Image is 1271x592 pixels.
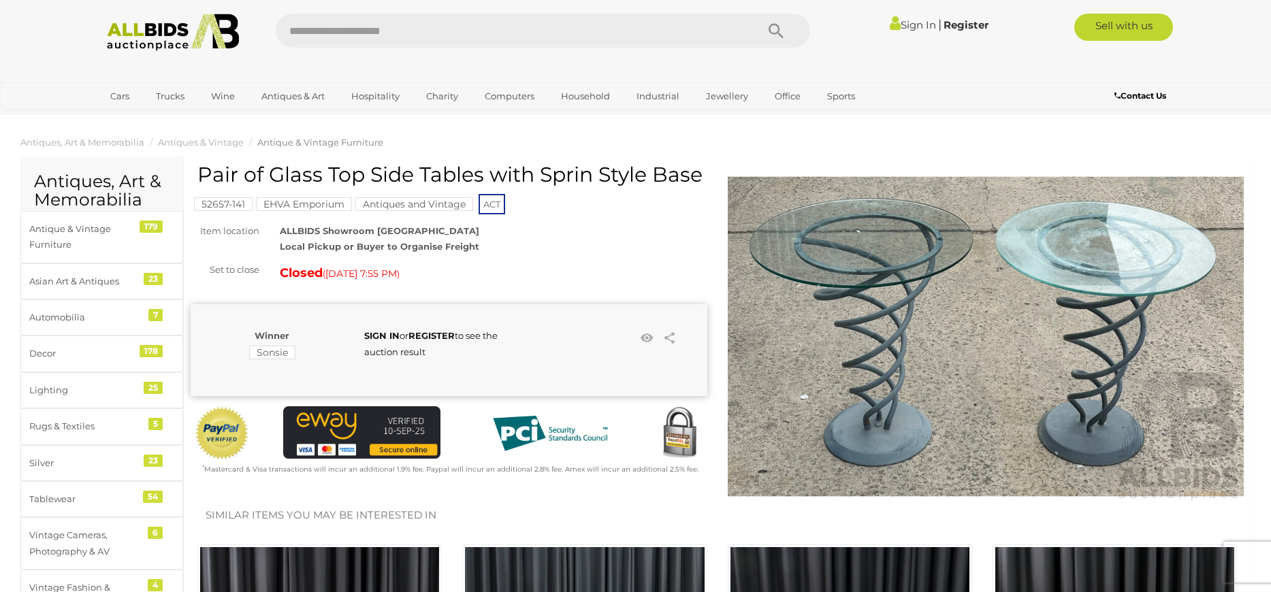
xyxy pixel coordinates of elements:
h2: Antiques, Art & Memorabilia [34,172,170,210]
a: Sports [818,85,864,108]
a: Sell with us [1074,14,1173,41]
a: Contact Us [1114,88,1170,103]
div: 5 [148,418,163,430]
li: Watch this item [637,328,658,348]
div: Item location [180,223,270,239]
strong: Closed [280,265,323,280]
a: Household [552,85,619,108]
a: Sign In [890,18,936,31]
mark: 52657-141 [194,197,253,211]
img: Allbids.com.au [99,14,247,51]
a: Computers [476,85,543,108]
div: 54 [143,491,163,503]
a: Trucks [147,85,193,108]
mark: EHVA Emporium [256,197,352,211]
a: Hospitality [342,85,408,108]
a: Jewellery [697,85,757,108]
button: Search [742,14,810,48]
strong: ALLBIDS Showroom [GEOGRAPHIC_DATA] [280,225,479,236]
a: Cars [101,85,138,108]
a: Antiques & Vintage [158,137,244,148]
div: 6 [148,527,163,539]
div: 7 [148,309,163,321]
a: Antique & Vintage Furniture [257,137,383,148]
span: or to see the auction result [364,330,498,357]
a: Industrial [628,85,688,108]
img: Secured by Rapid SSL [652,406,707,461]
a: Register [944,18,988,31]
img: PCI DSS compliant [482,406,618,461]
div: Automobilia [29,310,142,325]
a: [GEOGRAPHIC_DATA] [101,108,216,130]
a: Antique & Vintage Furniture 179 [20,211,183,263]
div: 25 [144,382,163,394]
span: ACT [479,194,505,214]
div: Antique & Vintage Furniture [29,221,142,253]
a: 52657-141 [194,199,253,210]
div: Vintage Cameras, Photography & AV [29,527,142,559]
span: [DATE] 7:55 PM [325,267,397,280]
img: eWAY Payment Gateway [283,406,440,459]
mark: Sonsie [249,346,295,359]
b: Winner [255,330,289,341]
small: Mastercard & Visa transactions will incur an additional 1.9% fee. Paypal will incur an additional... [202,465,698,474]
div: Asian Art & Antiques [29,274,142,289]
div: 23 [144,455,163,467]
strong: Local Pickup or Buyer to Organise Freight [280,241,479,252]
a: Vintage Cameras, Photography & AV 6 [20,517,183,570]
a: Office [766,85,809,108]
a: Decor 178 [20,335,183,372]
b: Contact Us [1114,91,1166,101]
div: 4 [148,579,163,591]
span: ( ) [323,268,400,279]
a: Lighting 25 [20,372,183,408]
a: SIGN IN [364,330,400,341]
a: Wine [202,85,244,108]
a: Antiques, Art & Memorabilia [20,137,144,148]
a: Tablewear 54 [20,481,183,517]
a: EHVA Emporium [256,199,352,210]
mark: Antiques and Vintage [355,197,473,211]
img: Official PayPal Seal [194,406,250,461]
div: Lighting [29,382,142,398]
div: Silver [29,455,142,471]
div: 178 [140,345,163,357]
div: 23 [144,273,163,285]
a: Asian Art & Antiques 23 [20,263,183,299]
div: Tablewear [29,491,142,507]
a: Antiques and Vintage [355,199,473,210]
a: Rugs & Textiles 5 [20,408,183,444]
img: Pair of Glass Top Side Tables with Sprin Style Base [728,170,1244,503]
a: Silver 23 [20,445,183,481]
div: Decor [29,346,142,361]
h2: Similar items you may be interested in [206,510,1229,521]
a: Automobilia 7 [20,299,183,335]
h1: Pair of Glass Top Side Tables with Sprin Style Base [197,163,704,186]
a: REGISTER [408,330,455,341]
a: Antiques & Art [253,85,334,108]
div: Rugs & Textiles [29,418,142,434]
span: | [938,17,942,32]
a: Charity [417,85,467,108]
div: 179 [140,220,163,233]
div: Set to close [180,262,270,278]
